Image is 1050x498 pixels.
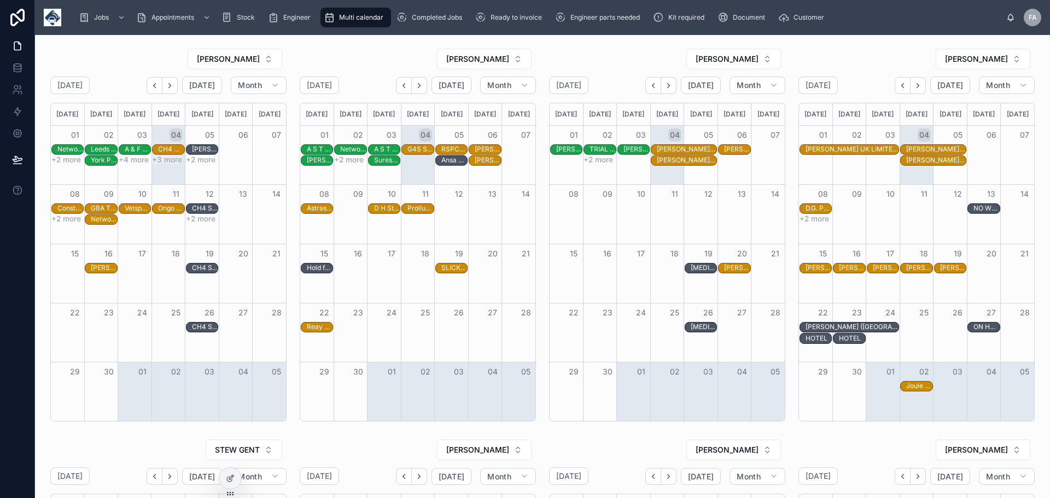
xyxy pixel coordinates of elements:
button: 13 [985,188,998,201]
div: [DATE] [753,103,783,125]
span: [DATE] [189,472,215,482]
button: 03 [452,365,465,378]
button: 05 [452,128,465,142]
button: 01 [884,365,897,378]
button: Back [895,77,911,94]
button: 20 [237,247,250,260]
button: 19 [951,247,964,260]
button: 20 [486,247,499,260]
span: Month [238,80,262,90]
div: [DATE] [187,103,217,125]
div: [DATE] [470,103,500,125]
button: 08 [816,188,830,201]
button: Back [396,77,412,94]
span: [DATE] [688,472,714,482]
button: Month [730,77,785,94]
button: 02 [102,128,115,142]
a: Document [714,8,773,27]
button: 22 [567,306,580,319]
button: 11 [918,188,931,201]
button: 02 [170,365,183,378]
div: A & F Haulage Ltd - 00323682 - 1x Repair / PN72HDE -Rotherham - S61 2NF [125,144,150,154]
div: Month View [798,103,1035,421]
div: [DATE] [720,103,750,125]
button: 13 [736,188,749,201]
button: 16 [102,247,115,260]
button: 29 [816,365,830,378]
a: Customer [775,8,832,27]
span: Month [986,472,1010,482]
button: 08 [318,188,331,201]
button: 27 [736,306,749,319]
button: 17 [884,247,897,260]
span: Month [487,80,511,90]
a: Multi calendar [320,8,391,27]
div: A S T Express Limited - 00323372 - 8AM TIMED ARRIVAL - 1 X DEINSTALL LEAVE SIDE CAMS - MANCHESTER... [374,144,400,154]
div: [DATE] [120,103,150,125]
div: RSPCA - 00323262 - 1 X SERVICE CALL - 8:30AM TIMED - LEYLAND - PR25 1UG [441,144,467,154]
button: 14 [270,188,283,201]
span: [DATE] [688,80,714,90]
div: AMEY UK LIMITED - 00324095 - TRIAL - 8AM - S70 5TT [556,144,582,154]
button: 29 [567,365,580,378]
h2: [DATE] [57,80,83,91]
span: [DATE] [937,80,963,90]
button: Next [911,77,926,94]
div: Month View [300,103,536,421]
div: [DATE] [902,103,932,125]
button: 01 [567,128,580,142]
button: 28 [520,306,533,319]
button: Next [412,468,427,485]
button: 17 [385,247,398,260]
button: 02 [850,128,864,142]
button: 16 [352,247,365,260]
button: 12 [702,188,715,201]
button: 24 [634,306,647,319]
button: 02 [601,128,614,142]
a: Kit required [650,8,712,27]
div: [DATE] [619,103,649,125]
button: 25 [170,306,183,319]
button: 15 [567,247,580,260]
span: [PERSON_NAME] [446,54,509,65]
button: 21 [769,247,782,260]
div: [DATE] [52,103,83,125]
button: 05 [1018,365,1031,378]
button: 11 [170,188,183,201]
button: 06 [736,128,749,142]
span: [PERSON_NAME] [197,54,260,65]
button: 21 [1018,247,1031,260]
button: 10 [634,188,647,201]
button: 14 [520,188,533,201]
span: [DATE] [439,472,464,482]
button: 06 [486,128,499,142]
div: Network (Catering Engineers) Ltd - Network (Catering Engineers) Ltd - 1x reinstall - MT73 AZW - B... [57,144,83,154]
button: 07 [270,128,283,142]
div: [DATE] [403,103,433,125]
button: +2 more [334,155,364,164]
button: 03 [136,128,149,142]
button: 02 [352,128,365,142]
div: [DATE] [221,103,251,125]
span: Jobs [94,13,109,22]
button: 21 [270,247,283,260]
button: Back [645,77,661,94]
button: 14 [769,188,782,201]
h2: [DATE] [556,80,581,91]
button: Month [730,468,785,485]
button: 02 [419,365,432,378]
button: 29 [68,365,81,378]
button: Select Button [686,440,781,460]
div: Network (Catering Engineers) Ltd - Network (Catering Engineers) Ltd - 1x reinstall - MT73 AZW - [... [57,145,83,154]
button: 27 [985,306,998,319]
a: Appointments [133,8,216,27]
button: 07 [769,128,782,142]
button: 16 [601,247,614,260]
button: 01 [136,365,149,378]
button: 10 [385,188,398,201]
button: Back [895,468,911,485]
button: 04 [736,365,749,378]
span: FA [1029,13,1037,22]
div: [DATE] [86,103,116,125]
button: 18 [918,247,931,260]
